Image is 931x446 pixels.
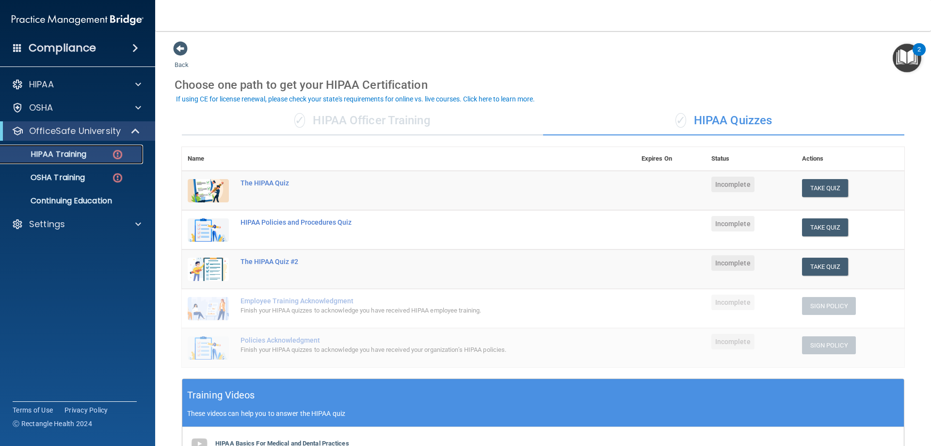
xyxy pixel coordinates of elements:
[711,334,754,349] span: Incomplete
[187,387,255,404] h5: Training Videos
[187,410,899,417] p: These videos can help you to answer the HIPAA quiz
[175,50,189,68] a: Back
[241,344,587,356] div: Finish your HIPAA quizzes to acknowledge you have received your organization’s HIPAA policies.
[12,125,141,137] a: OfficeSafe University
[763,377,919,416] iframe: Drift Widget Chat Controller
[13,405,53,415] a: Terms of Use
[711,255,754,271] span: Incomplete
[706,147,796,171] th: Status
[636,147,706,171] th: Expires On
[175,71,912,99] div: Choose one path to get your HIPAA Certification
[796,147,904,171] th: Actions
[13,419,92,429] span: Ⓒ Rectangle Health 2024
[6,149,86,159] p: HIPAA Training
[182,147,235,171] th: Name
[6,196,139,206] p: Continuing Education
[675,113,686,128] span: ✓
[6,173,85,182] p: OSHA Training
[12,79,141,90] a: HIPAA
[711,216,754,231] span: Incomplete
[241,305,587,316] div: Finish your HIPAA quizzes to acknowledge you have received HIPAA employee training.
[29,102,53,114] p: OSHA
[12,10,144,30] img: PMB logo
[175,94,536,104] button: If using CE for license renewal, please check your state's requirements for online vs. live cours...
[893,44,921,72] button: Open Resource Center, 2 new notifications
[241,336,587,344] div: Policies Acknowledgment
[241,179,587,187] div: The HIPAA Quiz
[543,106,904,135] div: HIPAA Quizzes
[802,258,849,276] button: Take Quiz
[29,125,121,137] p: OfficeSafe University
[182,106,543,135] div: HIPAA Officer Training
[917,50,921,62] div: 2
[64,405,108,415] a: Privacy Policy
[802,336,856,354] button: Sign Policy
[802,297,856,315] button: Sign Policy
[802,218,849,236] button: Take Quiz
[12,218,141,230] a: Settings
[29,79,54,90] p: HIPAA
[29,41,96,55] h4: Compliance
[112,172,124,184] img: danger-circle.6113f641.png
[711,177,754,192] span: Incomplete
[29,218,65,230] p: Settings
[294,113,305,128] span: ✓
[112,149,124,161] img: danger-circle.6113f641.png
[176,96,535,102] div: If using CE for license renewal, please check your state's requirements for online vs. live cours...
[241,218,587,226] div: HIPAA Policies and Procedures Quiz
[711,295,754,310] span: Incomplete
[241,297,587,305] div: Employee Training Acknowledgment
[12,102,141,114] a: OSHA
[802,179,849,197] button: Take Quiz
[241,258,587,265] div: The HIPAA Quiz #2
